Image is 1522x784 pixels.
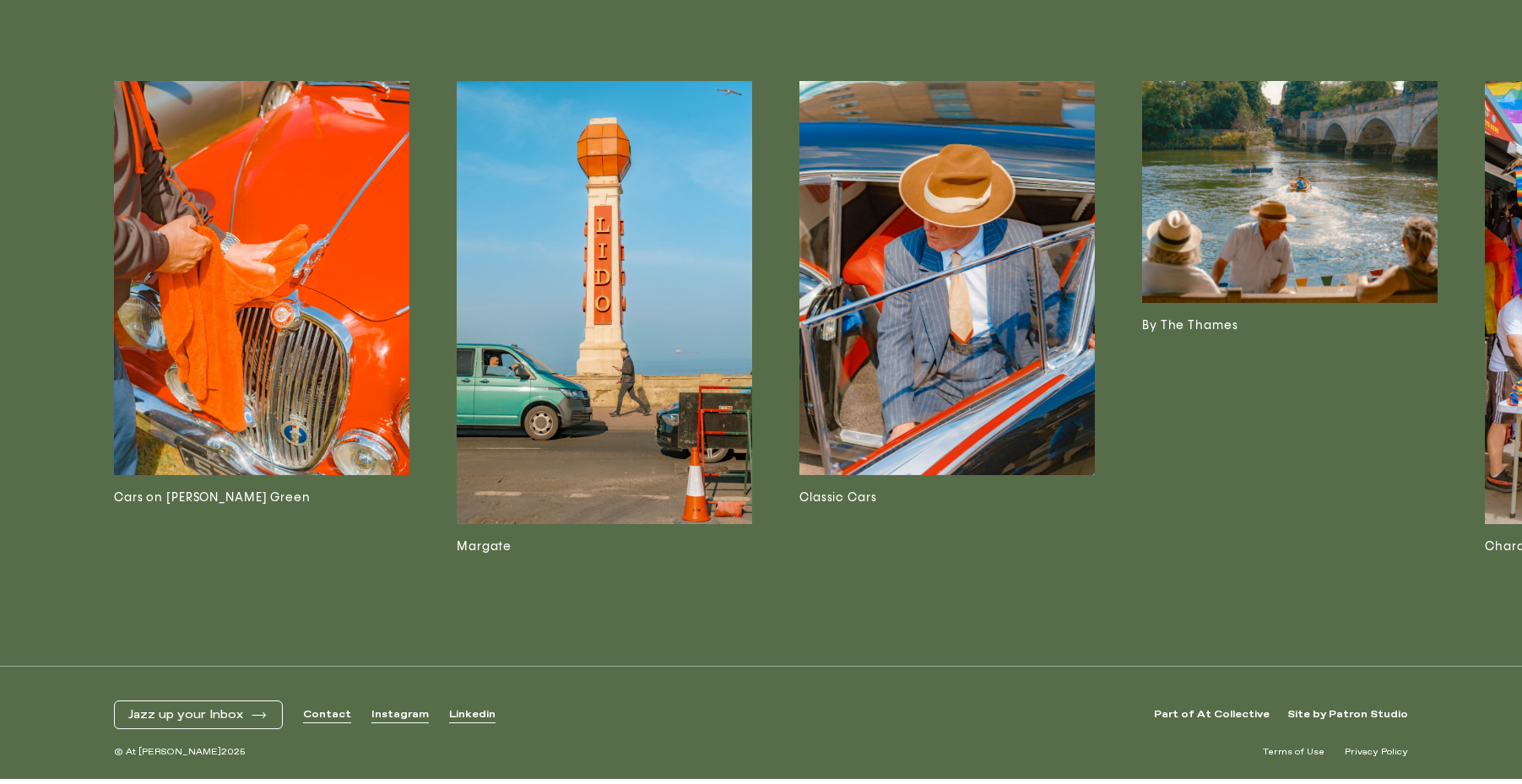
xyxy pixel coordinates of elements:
a: Part of At Collective [1154,708,1270,722]
h3: Cars on [PERSON_NAME] Green [114,489,409,507]
a: Linkedin [449,708,496,722]
a: By The Thames [1142,81,1438,556]
a: Contact [303,708,351,722]
button: Jazz up your Inbox [128,708,268,722]
a: Classic Cars [799,81,1095,556]
span: © At [PERSON_NAME] 2025 [114,746,246,759]
a: Terms of Use [1263,746,1324,759]
a: Margate [457,81,752,556]
h3: By The Thames [1142,316,1438,335]
h3: Classic Cars [799,489,1095,507]
span: Jazz up your Inbox [128,708,243,722]
a: Instagram [371,708,429,722]
h3: Margate [457,538,752,556]
a: Site by Patron Studio [1287,708,1408,722]
a: Cars on [PERSON_NAME] Green [114,81,409,556]
a: Privacy Policy [1345,746,1408,759]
